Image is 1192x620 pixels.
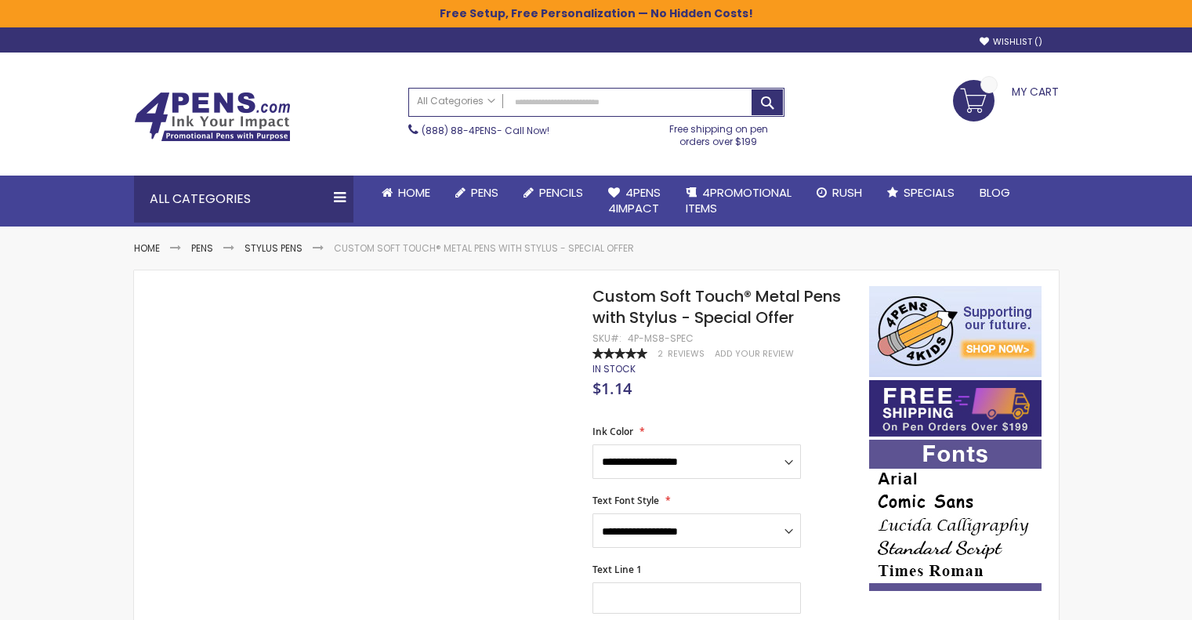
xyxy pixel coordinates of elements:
[628,332,694,345] div: 4P-MS8-SPEC
[658,348,707,360] a: 2 Reviews
[904,184,955,201] span: Specials
[686,184,792,216] span: 4PROMOTIONAL ITEMS
[592,285,841,328] span: Custom Soft Touch® Metal Pens with Stylus - Special Offer
[245,241,303,255] a: Stylus Pens
[869,380,1042,437] img: Free shipping on orders over $199
[592,494,659,507] span: Text Font Style
[417,95,495,107] span: All Categories
[592,362,636,375] span: In stock
[134,241,160,255] a: Home
[592,378,632,399] span: $1.14
[869,286,1042,377] img: 4pens 4 kids
[443,176,511,210] a: Pens
[511,176,596,210] a: Pencils
[409,89,503,114] a: All Categories
[191,241,213,255] a: Pens
[592,563,642,576] span: Text Line 1
[804,176,875,210] a: Rush
[422,124,549,137] span: - Call Now!
[539,184,583,201] span: Pencils
[875,176,967,210] a: Specials
[592,348,647,359] div: 100%
[398,184,430,201] span: Home
[592,363,636,375] div: Availability
[653,117,784,148] div: Free shipping on pen orders over $199
[422,124,497,137] a: (888) 88-4PENS
[869,440,1042,591] img: font-personalization-examples
[980,36,1042,48] a: Wishlist
[715,348,794,360] a: Add Your Review
[592,332,621,345] strong: SKU
[471,184,498,201] span: Pens
[832,184,862,201] span: Rush
[673,176,804,227] a: 4PROMOTIONALITEMS
[334,242,634,255] li: Custom Soft Touch® Metal Pens with Stylus - Special Offer
[980,184,1010,201] span: Blog
[967,176,1023,210] a: Blog
[369,176,443,210] a: Home
[668,348,705,360] span: Reviews
[596,176,673,227] a: 4Pens4impact
[134,176,353,223] div: All Categories
[658,348,663,360] span: 2
[592,425,633,438] span: Ink Color
[134,92,291,142] img: 4Pens Custom Pens and Promotional Products
[608,184,661,216] span: 4Pens 4impact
